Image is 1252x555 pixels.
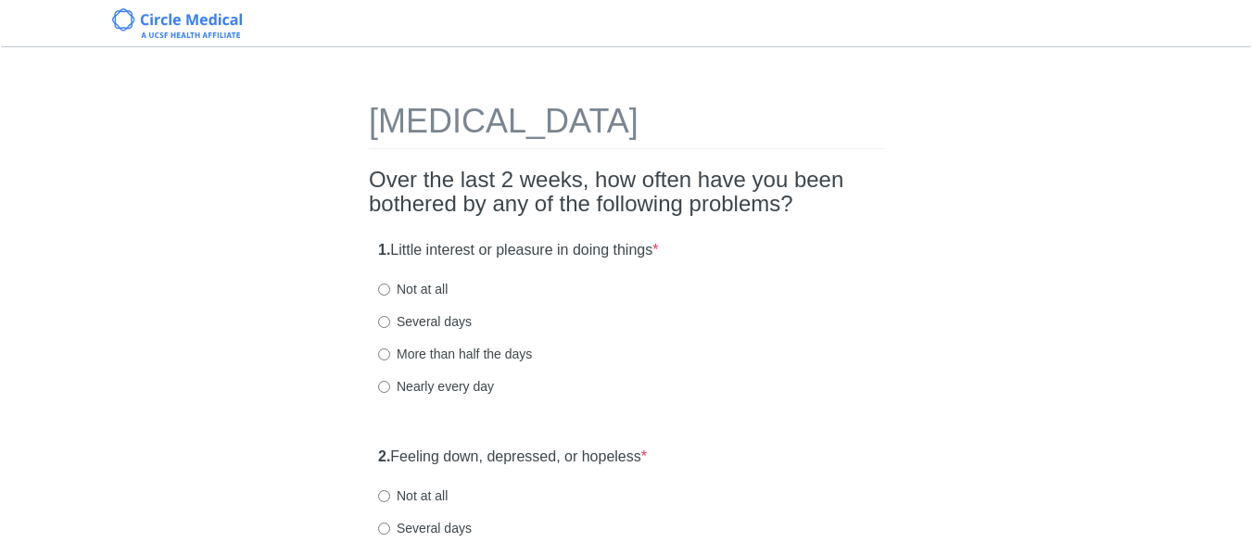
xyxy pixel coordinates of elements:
label: Nearly every day [378,377,494,396]
input: Not at all [378,490,390,502]
label: Feeling down, depressed, or hopeless [378,447,647,468]
label: Several days [378,519,472,537]
input: Nearly every day [378,381,390,393]
strong: 2. [378,448,390,464]
label: Little interest or pleasure in doing things [378,240,658,261]
strong: 1. [378,242,390,258]
label: Several days [378,312,472,331]
input: Several days [378,316,390,328]
label: More than half the days [378,345,532,363]
input: Several days [378,523,390,535]
input: More than half the days [378,348,390,360]
label: Not at all [378,486,448,505]
h1: [MEDICAL_DATA] [369,103,883,149]
input: Not at all [378,284,390,296]
img: Circle Medical Logo [112,8,243,38]
label: Not at all [378,280,448,298]
h2: Over the last 2 weeks, how often have you been bothered by any of the following problems? [369,168,883,217]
